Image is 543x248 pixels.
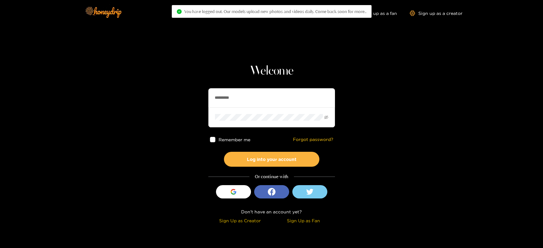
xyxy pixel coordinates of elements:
button: Log into your account [224,152,319,167]
span: Remember me [218,137,250,142]
div: Don't have an account yet? [208,208,335,215]
div: Or continue with [208,173,335,180]
a: Sign up as a creator [410,10,463,16]
span: You have logged out. Our models upload new photos and videos daily. Come back soon for more.. [184,9,366,14]
h1: Welcome [208,64,335,79]
span: eye-invisible [324,115,328,119]
a: Sign up as a fan [353,10,397,16]
span: check-circle [177,9,182,14]
div: Sign Up as Fan [273,217,333,224]
a: Forgot password? [293,137,333,142]
div: Sign Up as Creator [210,217,270,224]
